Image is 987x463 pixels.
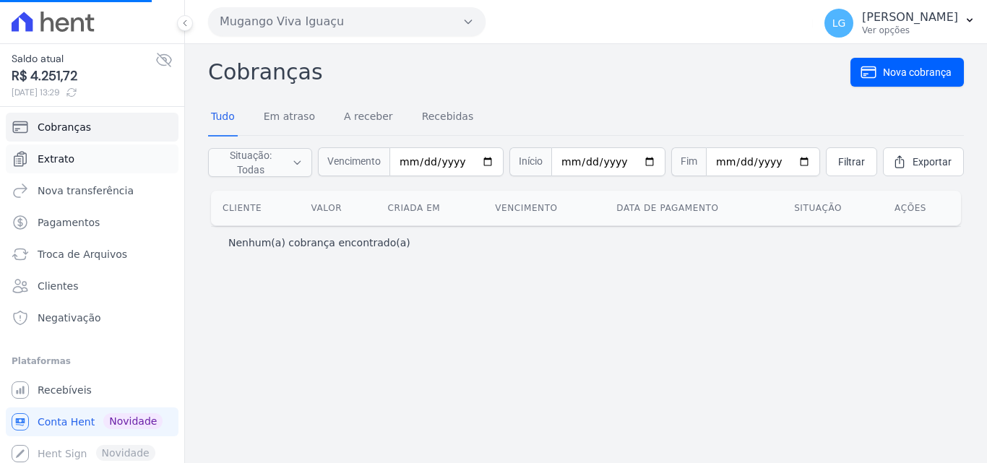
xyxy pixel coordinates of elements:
[6,240,178,269] a: Troca de Arquivos
[862,10,958,25] p: [PERSON_NAME]
[883,65,952,79] span: Nova cobrança
[38,247,127,261] span: Troca de Arquivos
[12,86,155,99] span: [DATE] 13:29
[6,208,178,237] a: Pagamentos
[208,148,312,177] button: Situação: Todas
[813,3,987,43] button: LG [PERSON_NAME] Ver opções
[38,215,100,230] span: Pagamentos
[38,152,74,166] span: Extrato
[419,99,477,137] a: Recebidas
[6,144,178,173] a: Extrato
[103,413,163,429] span: Novidade
[38,383,92,397] span: Recebíveis
[38,311,101,325] span: Negativação
[38,415,95,429] span: Conta Hent
[883,147,964,176] a: Exportar
[376,191,483,225] th: Criada em
[12,66,155,86] span: R$ 4.251,72
[38,279,78,293] span: Clientes
[783,191,883,225] th: Situação
[12,51,155,66] span: Saldo atual
[6,407,178,436] a: Conta Hent Novidade
[832,18,846,28] span: LG
[341,99,396,137] a: A receber
[6,176,178,205] a: Nova transferência
[605,191,783,225] th: Data de pagamento
[38,120,91,134] span: Cobranças
[862,25,958,36] p: Ver opções
[12,352,173,370] div: Plataformas
[217,148,283,177] span: Situação: Todas
[509,147,551,176] span: Início
[6,303,178,332] a: Negativação
[6,272,178,300] a: Clientes
[883,191,961,225] th: Ações
[261,99,318,137] a: Em atraso
[208,99,238,137] a: Tudo
[671,147,706,176] span: Fim
[6,376,178,404] a: Recebíveis
[838,155,865,169] span: Filtrar
[38,183,134,198] span: Nova transferência
[6,113,178,142] a: Cobranças
[913,155,952,169] span: Exportar
[211,191,299,225] th: Cliente
[850,58,964,87] a: Nova cobrança
[208,56,850,88] h2: Cobranças
[208,7,486,36] button: Mugango Viva Iguaçu
[318,147,389,176] span: Vencimento
[483,191,605,225] th: Vencimento
[228,235,410,250] p: Nenhum(a) cobrança encontrado(a)
[299,191,376,225] th: Valor
[826,147,877,176] a: Filtrar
